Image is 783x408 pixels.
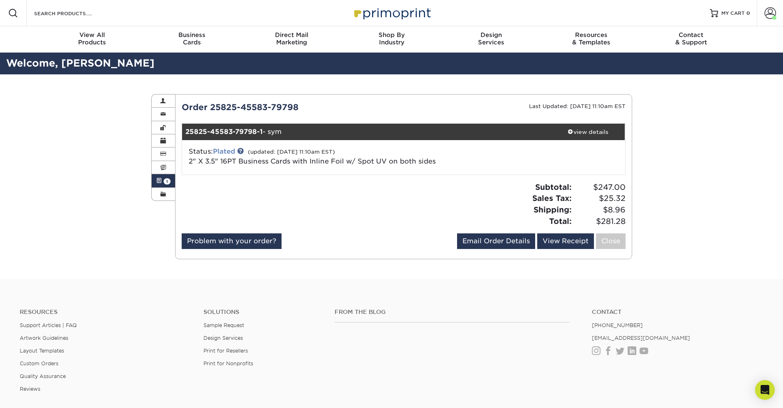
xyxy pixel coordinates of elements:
[641,26,741,53] a: Contact& Support
[457,233,535,249] a: Email Order Details
[574,216,626,227] span: $281.28
[746,10,750,16] span: 0
[33,8,113,18] input: SEARCH PRODUCTS.....
[42,31,142,46] div: Products
[592,322,643,328] a: [PHONE_NUMBER]
[574,193,626,204] span: $25.32
[551,128,625,136] div: view details
[42,26,142,53] a: View AllProducts
[242,26,342,53] a: Direct MailMarketing
[592,309,763,316] a: Contact
[534,205,572,214] strong: Shipping:
[351,4,433,22] img: Primoprint
[441,26,541,53] a: DesignServices
[42,31,142,39] span: View All
[549,217,572,226] strong: Total:
[596,233,626,249] a: Close
[185,128,263,136] strong: 25825-45583-79798-1
[20,348,64,354] a: Layout Templates
[142,26,242,53] a: BusinessCards
[441,31,541,39] span: Design
[541,26,641,53] a: Resources& Templates
[142,31,242,39] span: Business
[592,335,690,341] a: [EMAIL_ADDRESS][DOMAIN_NAME]
[537,233,594,249] a: View Receipt
[203,335,243,341] a: Design Services
[164,178,171,184] span: 1
[182,124,551,140] div: - sym
[641,31,741,39] span: Contact
[242,31,342,39] span: Direct Mail
[574,204,626,216] span: $8.96
[20,322,77,328] a: Support Articles | FAQ
[20,360,58,367] a: Custom Orders
[242,31,342,46] div: Marketing
[551,124,625,140] a: view details
[529,103,626,109] small: Last Updated: [DATE] 11:10am EST
[755,380,775,400] div: Open Intercom Messenger
[721,10,745,17] span: MY CART
[189,157,436,165] a: 2" X 3.5" 16PT Business Cards with Inline Foil w/ Spot UV on both sides
[203,348,248,354] a: Print for Resellers
[441,31,541,46] div: Services
[20,309,191,316] h4: Resources
[203,322,244,328] a: Sample Request
[182,233,282,249] a: Problem with your order?
[641,31,741,46] div: & Support
[20,335,68,341] a: Artwork Guidelines
[342,31,441,39] span: Shop By
[248,149,335,155] small: (updated: [DATE] 11:10am EST)
[532,194,572,203] strong: Sales Tax:
[182,147,477,166] div: Status:
[203,309,322,316] h4: Solutions
[535,182,572,191] strong: Subtotal:
[152,174,176,187] a: 1
[176,101,404,113] div: Order 25825-45583-79798
[203,360,253,367] a: Print for Nonprofits
[335,309,570,316] h4: From the Blog
[541,31,641,46] div: & Templates
[342,31,441,46] div: Industry
[20,373,66,379] a: Quality Assurance
[213,148,235,155] a: Plated
[541,31,641,39] span: Resources
[574,182,626,193] span: $247.00
[142,31,242,46] div: Cards
[342,26,441,53] a: Shop ByIndustry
